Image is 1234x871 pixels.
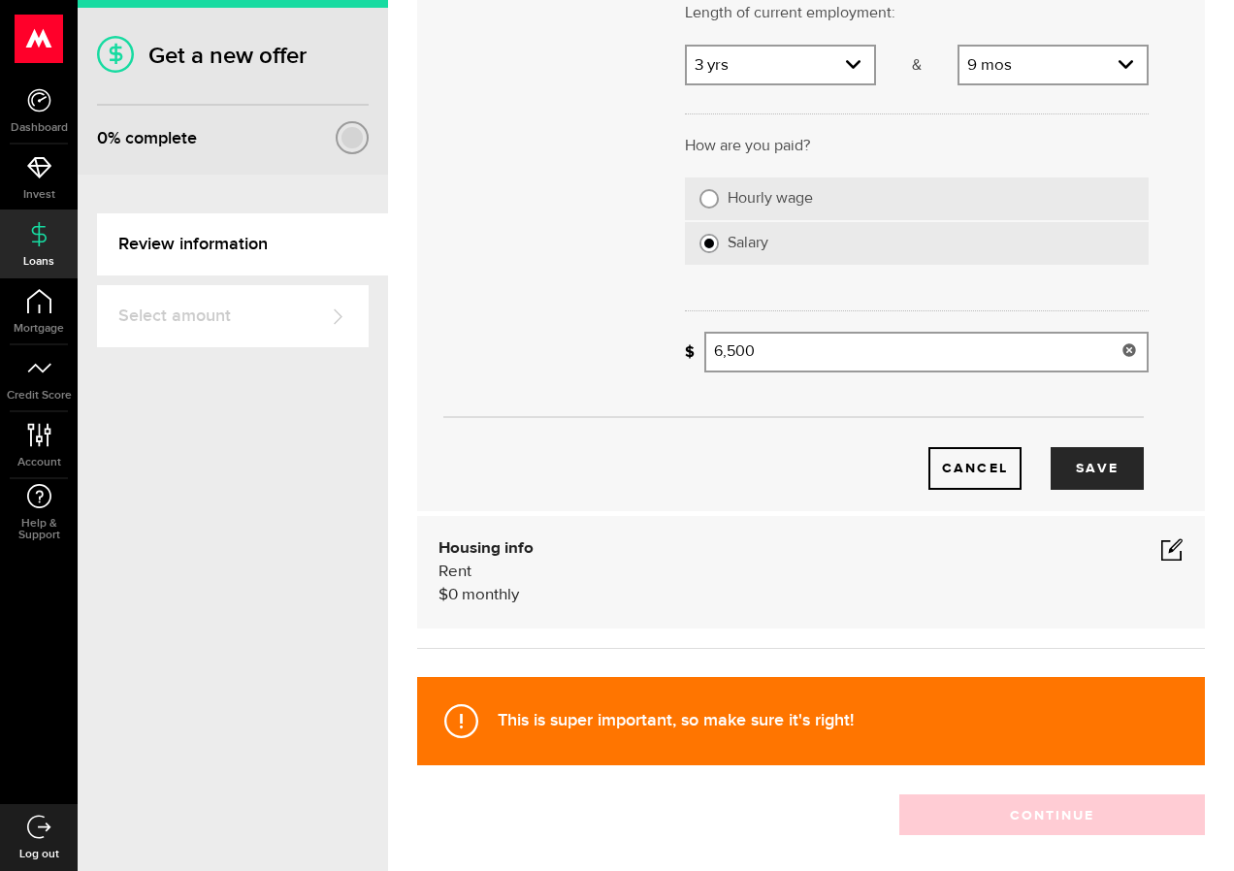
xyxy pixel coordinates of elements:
span: monthly [462,587,519,603]
b: Housing info [438,540,534,557]
input: Salary [699,234,719,253]
span: 0 [97,128,108,148]
p: Length of current employment: [685,2,1149,25]
a: Select amount [97,285,369,347]
p: How are you paid? [685,135,1149,158]
strong: This is super important, so make sure it's right! [498,710,854,730]
button: Cancel [928,447,1022,490]
input: Hourly wage [699,189,719,209]
a: expand select [687,47,874,83]
button: Save [1051,447,1144,490]
label: Hourly wage [728,189,1134,209]
button: Continue [899,794,1205,835]
span: 0 [448,587,458,603]
a: expand select [959,47,1147,83]
a: Review information [97,213,388,275]
div: % complete [97,121,197,156]
span: Rent [438,564,471,580]
span: $ [438,587,448,603]
p: & [876,54,958,78]
label: Salary [728,234,1134,253]
h1: Get a new offer [97,42,369,70]
button: Open LiveChat chat widget [16,8,74,66]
